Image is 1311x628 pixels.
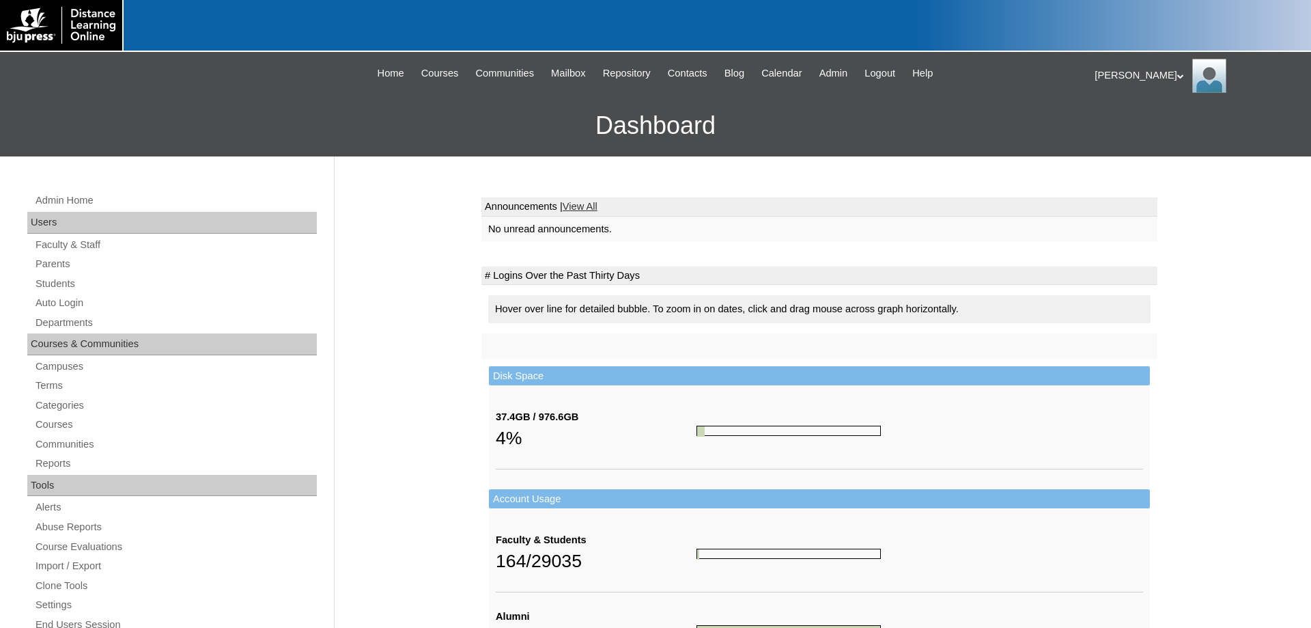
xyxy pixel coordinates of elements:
div: Tools [27,475,317,497]
a: Alerts [34,499,317,516]
a: Blog [718,66,751,81]
span: Repository [603,66,651,81]
a: Departments [34,314,317,331]
img: logo-white.png [7,7,115,44]
div: Alumni [496,610,696,624]
td: No unread announcements. [481,217,1157,242]
td: # Logins Over the Past Thirty Days [481,267,1157,286]
div: 4% [496,424,696,452]
div: 164/29035 [496,547,696,575]
a: Import / Export [34,558,317,575]
span: Courses [421,66,459,81]
span: Mailbox [551,66,586,81]
span: Logout [864,66,895,81]
span: Help [912,66,933,81]
td: Account Usage [489,489,1150,509]
h3: Dashboard [7,95,1304,156]
a: Categories [34,397,317,414]
a: Admin [813,66,855,81]
a: Settings [34,597,317,614]
div: Faculty & Students [496,533,696,547]
a: Students [34,275,317,292]
a: Abuse Reports [34,519,317,536]
a: Communities [468,66,541,81]
div: Users [27,212,317,234]
td: Announcements | [481,197,1157,217]
a: Help [905,66,940,81]
a: Courses [414,66,466,81]
a: Mailbox [544,66,593,81]
a: Calendar [755,66,808,81]
div: 37.4GB / 976.6GB [496,410,696,424]
a: Auto Login [34,295,317,312]
a: Home [371,66,411,81]
a: Logout [858,66,902,81]
td: Disk Space [489,366,1150,386]
span: Contacts [668,66,707,81]
a: Campuses [34,358,317,375]
a: Repository [596,66,658,81]
div: Hover over line for detailed bubble. To zoom in on dates, click and drag mouse across graph horiz... [488,295,1151,323]
a: Parents [34,256,317,273]
span: Communities [475,66,534,81]
img: Pam Miller / Distance Learning Online Staff [1192,59,1226,93]
div: [PERSON_NAME] [1095,59,1297,93]
div: Courses & Communities [27,333,317,355]
a: View All [563,201,597,212]
a: Faculty & Staff [34,236,317,254]
a: Courses [34,416,317,433]
a: Contacts [661,66,714,81]
a: Terms [34,377,317,394]
a: Course Evaluations [34,538,317,556]
a: Reports [34,455,317,472]
a: Communities [34,436,317,453]
span: Admin [819,66,848,81]
a: Clone Tools [34,577,317,595]
a: Admin Home [34,192,317,209]
span: Blog [724,66,744,81]
span: Calendar [761,66,802,81]
span: Home [378,66,404,81]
